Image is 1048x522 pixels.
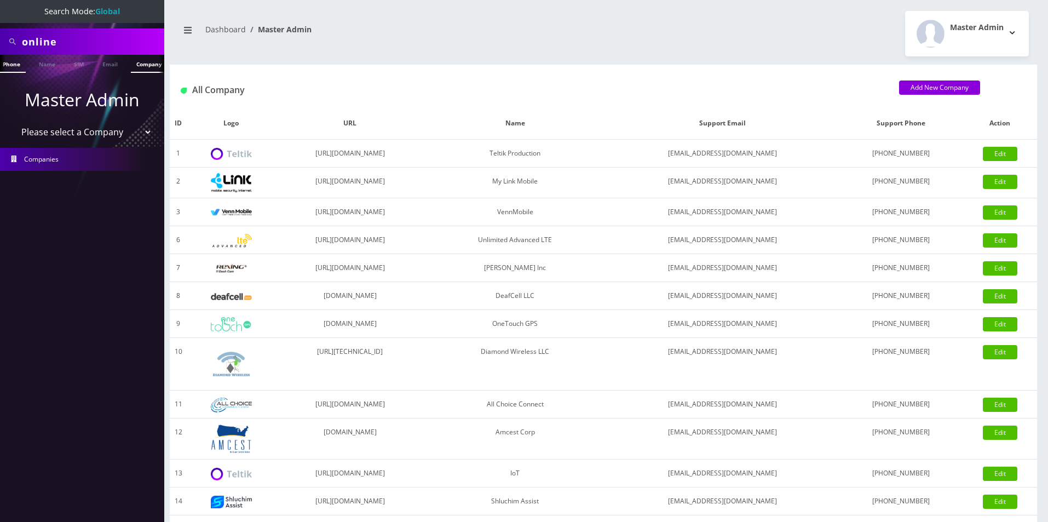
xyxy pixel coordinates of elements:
[211,468,252,480] img: IoT
[275,254,425,282] td: [URL][DOMAIN_NAME]
[33,55,61,72] a: Name
[211,148,252,160] img: Teltik Production
[983,261,1017,276] a: Edit
[246,24,312,35] li: Master Admin
[424,391,606,418] td: All Choice Connect
[187,107,275,140] th: Logo
[606,487,839,515] td: [EMAIL_ADDRESS][DOMAIN_NAME]
[606,460,839,487] td: [EMAIL_ADDRESS][DOMAIN_NAME]
[606,282,839,310] td: [EMAIL_ADDRESS][DOMAIN_NAME]
[606,418,839,460] td: [EMAIL_ADDRESS][DOMAIN_NAME]
[606,338,839,391] td: [EMAIL_ADDRESS][DOMAIN_NAME]
[275,198,425,226] td: [URL][DOMAIN_NAME]
[275,226,425,254] td: [URL][DOMAIN_NAME]
[205,24,246,35] a: Dashboard
[275,418,425,460] td: [DOMAIN_NAME]
[170,487,187,515] td: 14
[275,391,425,418] td: [URL][DOMAIN_NAME]
[424,168,606,198] td: My Link Mobile
[181,88,187,94] img: All Company
[275,107,425,140] th: URL
[839,282,963,310] td: [PHONE_NUMBER]
[211,496,252,508] img: Shluchim Assist
[424,282,606,310] td: DeafCell LLC
[983,345,1017,359] a: Edit
[606,140,839,168] td: [EMAIL_ADDRESS][DOMAIN_NAME]
[983,317,1017,331] a: Edit
[275,487,425,515] td: [URL][DOMAIN_NAME]
[606,226,839,254] td: [EMAIL_ADDRESS][DOMAIN_NAME]
[839,391,963,418] td: [PHONE_NUMBER]
[424,107,606,140] th: Name
[211,234,252,248] img: Unlimited Advanced LTE
[170,198,187,226] td: 3
[983,289,1017,303] a: Edit
[424,418,606,460] td: Amcest Corp
[275,460,425,487] td: [URL][DOMAIN_NAME]
[170,460,187,487] td: 13
[178,18,595,49] nav: breadcrumb
[839,254,963,282] td: [PHONE_NUMBER]
[983,175,1017,189] a: Edit
[839,140,963,168] td: [PHONE_NUMBER]
[68,55,89,72] a: SIM
[181,85,883,95] h1: All Company
[275,310,425,338] td: [DOMAIN_NAME]
[606,254,839,282] td: [EMAIL_ADDRESS][DOMAIN_NAME]
[424,310,606,338] td: OneTouch GPS
[170,338,187,391] td: 10
[424,140,606,168] td: Teltik Production
[983,426,1017,440] a: Edit
[211,317,252,331] img: OneTouch GPS
[211,398,252,412] img: All Choice Connect
[211,263,252,274] img: Rexing Inc
[950,23,1004,32] h2: Master Admin
[424,338,606,391] td: Diamond Wireless LLC
[839,226,963,254] td: [PHONE_NUMBER]
[211,343,252,385] img: Diamond Wireless LLC
[95,6,120,16] strong: Global
[839,198,963,226] td: [PHONE_NUMBER]
[170,418,187,460] td: 12
[170,168,187,198] td: 2
[905,11,1029,56] button: Master Admin
[424,198,606,226] td: VennMobile
[899,81,980,95] a: Add New Company
[606,198,839,226] td: [EMAIL_ADDRESS][DOMAIN_NAME]
[97,55,123,72] a: Email
[606,107,839,140] th: Support Email
[839,107,963,140] th: Support Phone
[170,226,187,254] td: 6
[424,254,606,282] td: [PERSON_NAME] Inc
[170,310,187,338] td: 9
[24,154,59,164] span: Companies
[424,226,606,254] td: Unlimited Advanced LTE
[22,31,162,52] input: Search All Companies
[44,6,120,16] span: Search Mode:
[211,293,252,300] img: DeafCell LLC
[275,338,425,391] td: [URL][TECHNICAL_ID]
[839,418,963,460] td: [PHONE_NUMBER]
[839,460,963,487] td: [PHONE_NUMBER]
[275,140,425,168] td: [URL][DOMAIN_NAME]
[170,107,187,140] th: ID
[983,147,1017,161] a: Edit
[839,168,963,198] td: [PHONE_NUMBER]
[170,254,187,282] td: 7
[983,205,1017,220] a: Edit
[983,467,1017,481] a: Edit
[275,282,425,310] td: [DOMAIN_NAME]
[170,282,187,310] td: 8
[983,495,1017,509] a: Edit
[424,460,606,487] td: IoT
[131,55,168,73] a: Company
[211,424,252,454] img: Amcest Corp
[839,487,963,515] td: [PHONE_NUMBER]
[170,140,187,168] td: 1
[170,391,187,418] td: 11
[606,310,839,338] td: [EMAIL_ADDRESS][DOMAIN_NAME]
[211,209,252,216] img: VennMobile
[606,168,839,198] td: [EMAIL_ADDRESS][DOMAIN_NAME]
[983,233,1017,248] a: Edit
[275,168,425,198] td: [URL][DOMAIN_NAME]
